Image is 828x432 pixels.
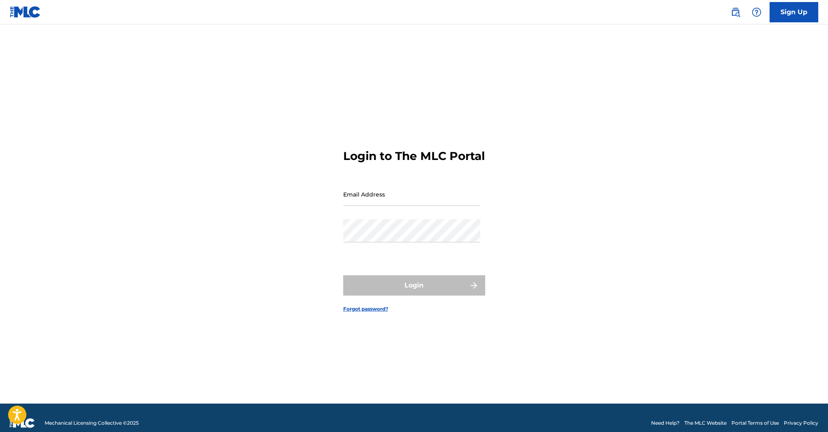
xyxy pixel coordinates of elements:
h3: Login to The MLC Portal [343,149,485,163]
a: Need Help? [651,419,680,427]
a: Sign Up [770,2,818,22]
iframe: Chat Widget [787,393,828,432]
img: logo [10,418,35,428]
img: search [731,7,740,17]
a: Forgot password? [343,305,388,313]
a: Portal Terms of Use [731,419,779,427]
img: help [752,7,761,17]
a: The MLC Website [684,419,727,427]
div: Help [748,4,765,20]
img: MLC Logo [10,6,41,18]
span: Mechanical Licensing Collective © 2025 [45,419,139,427]
a: Privacy Policy [784,419,818,427]
a: Public Search [727,4,744,20]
